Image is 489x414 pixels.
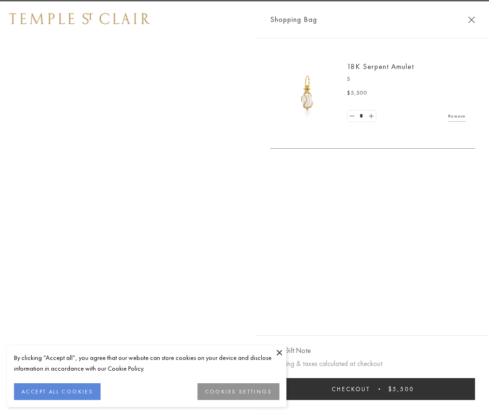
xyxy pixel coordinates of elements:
[279,65,335,121] img: P51836-E11SERPPV
[347,62,414,71] a: 18K Serpent Amulet
[270,345,311,357] button: Add Gift Note
[9,13,150,24] img: Temple St. Clair
[347,89,367,98] span: $5,500
[388,385,414,393] span: $5,500
[270,14,317,26] span: Shopping Bag
[270,358,475,370] p: Shipping & taxes calculated at checkout
[366,110,375,122] a: Set quantity to 2
[14,352,279,374] div: By clicking “Accept all”, you agree that our website can store cookies on your device and disclos...
[468,16,475,23] button: Close Shopping Bag
[332,385,370,393] span: Checkout
[14,383,101,400] button: ACCEPT ALL COOKIES
[270,378,475,400] button: Checkout $5,500
[347,75,466,84] p: S
[197,383,279,400] button: COOKIES SETTINGS
[347,110,357,122] a: Set quantity to 0
[448,111,466,121] a: Remove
